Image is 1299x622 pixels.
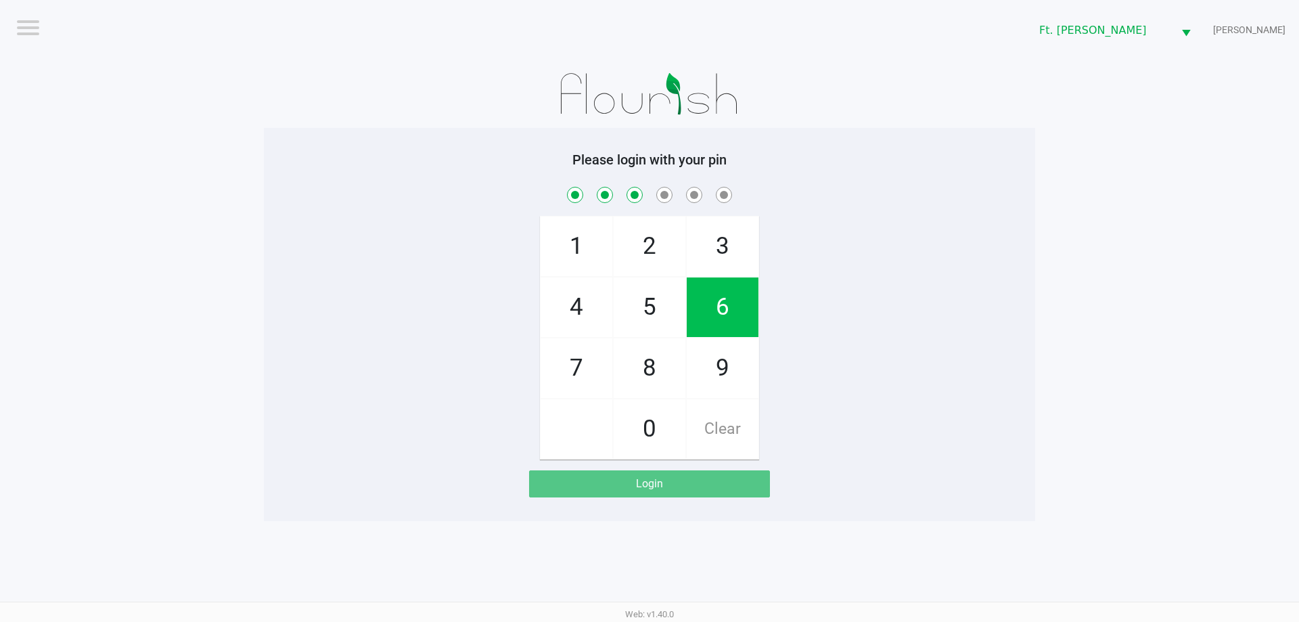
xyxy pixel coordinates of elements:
[1213,23,1285,37] span: [PERSON_NAME]
[274,152,1025,168] h5: Please login with your pin
[541,338,612,398] span: 7
[541,277,612,337] span: 4
[541,217,612,276] span: 1
[687,217,758,276] span: 3
[687,338,758,398] span: 9
[614,277,685,337] span: 5
[625,609,674,619] span: Web: v1.40.0
[687,399,758,459] span: Clear
[1173,14,1199,46] button: Select
[614,217,685,276] span: 2
[614,399,685,459] span: 0
[687,277,758,337] span: 6
[1039,22,1165,39] span: Ft. [PERSON_NAME]
[614,338,685,398] span: 8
